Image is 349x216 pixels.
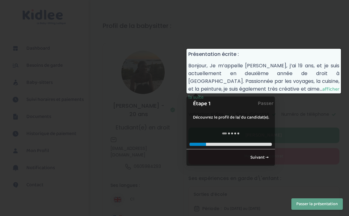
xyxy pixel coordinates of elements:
[291,198,343,210] button: Passer la présentation
[257,97,273,110] a: Passer
[193,100,261,108] h1: Étape 1
[247,152,272,163] a: Suivant →
[188,50,339,58] h4: Présentation écrite :
[188,62,339,101] p: Bonjour, Je m’appelle [PERSON_NAME], j’ai 19 ans, et je suis actuellement en deuxième année de dr...
[188,85,339,101] span: afficher la suite
[186,108,275,127] div: Découvrez le profil de la/ du candidat(e).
